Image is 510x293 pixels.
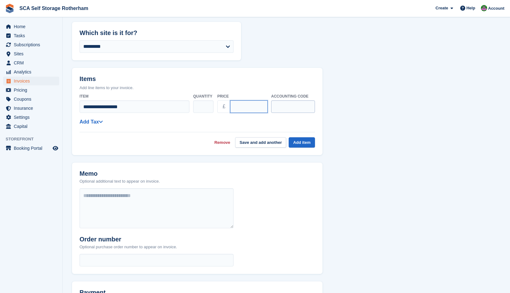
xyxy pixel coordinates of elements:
a: menu [3,22,59,31]
span: Sites [14,49,51,58]
a: menu [3,49,59,58]
span: Subscriptions [14,40,51,49]
a: Preview store [52,144,59,152]
label: Accounting code [271,93,315,99]
span: Invoices [14,77,51,85]
span: Settings [14,113,51,122]
span: Pricing [14,86,51,94]
h2: Which site is it for? [80,29,234,37]
span: Help [466,5,475,11]
a: menu [3,58,59,67]
span: Coupons [14,95,51,104]
span: CRM [14,58,51,67]
p: Add line items to your invoice. [80,85,315,91]
span: Tasks [14,31,51,40]
span: Account [488,5,504,12]
button: Add item [289,137,315,148]
label: Quantity [193,93,214,99]
span: Create [435,5,448,11]
a: Remove [214,139,230,146]
span: Capital [14,122,51,131]
img: Sarah Race [481,5,487,11]
p: Optional purchase order number to appear on invoice. [80,244,177,250]
span: Booking Portal [14,144,51,153]
a: menu [3,122,59,131]
span: Insurance [14,104,51,113]
h2: Memo [80,170,160,177]
a: menu [3,113,59,122]
a: menu [3,144,59,153]
a: menu [3,77,59,85]
a: SCA Self Storage Rotherham [17,3,91,13]
a: menu [3,40,59,49]
button: Save and add another [235,137,286,148]
span: Storefront [6,136,62,142]
a: menu [3,104,59,113]
a: Add Tax [80,119,103,124]
img: stora-icon-8386f47178a22dfd0bd8f6a31ec36ba5ce8667c1dd55bd0f319d3a0aa187defe.svg [5,4,14,13]
a: menu [3,95,59,104]
h2: Order number [80,236,177,243]
span: Home [14,22,51,31]
h2: Items [80,75,315,84]
a: menu [3,68,59,76]
span: Analytics [14,68,51,76]
label: Item [80,93,189,99]
p: Optional additional text to appear on invoice. [80,178,160,184]
a: menu [3,86,59,94]
a: menu [3,31,59,40]
label: Price [217,93,267,99]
